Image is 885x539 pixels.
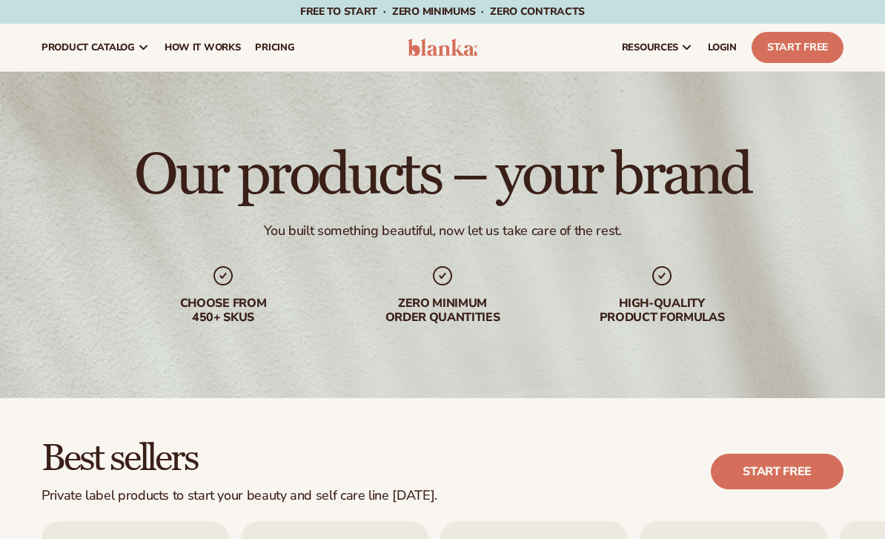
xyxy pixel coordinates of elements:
[614,24,700,71] a: resources
[622,42,678,53] span: resources
[264,222,622,239] div: You built something beautiful, now let us take care of the rest.
[300,4,585,19] span: Free to start · ZERO minimums · ZERO contracts
[752,32,843,63] a: Start Free
[255,42,294,53] span: pricing
[708,42,737,53] span: LOGIN
[42,440,437,479] h2: Best sellers
[567,297,757,325] div: High-quality product formulas
[408,39,477,56] img: logo
[34,24,157,71] a: product catalog
[165,42,241,53] span: How It Works
[128,297,318,325] div: Choose from 450+ Skus
[42,488,437,504] div: Private label products to start your beauty and self care line [DATE].
[711,454,843,489] a: Start free
[42,42,135,53] span: product catalog
[348,297,537,325] div: Zero minimum order quantities
[248,24,302,71] a: pricing
[157,24,248,71] a: How It Works
[134,145,750,205] h1: Our products – your brand
[700,24,744,71] a: LOGIN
